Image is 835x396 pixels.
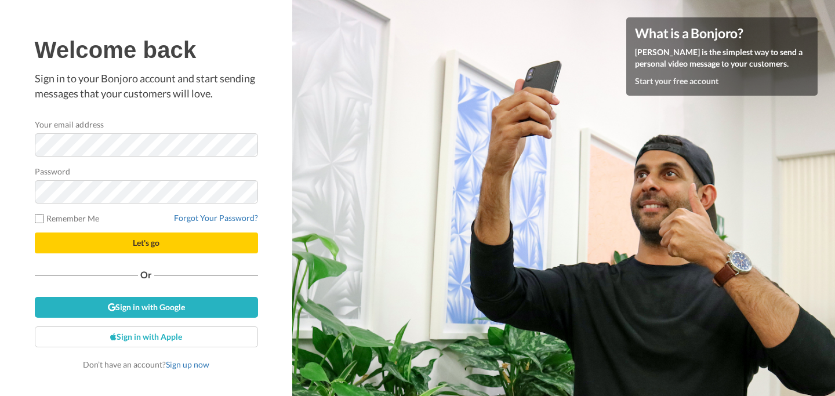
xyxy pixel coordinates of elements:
a: Sign up now [166,359,209,369]
span: Don’t have an account? [83,359,209,369]
a: Sign in with Apple [35,326,258,347]
span: Let's go [133,238,159,248]
a: Forgot Your Password? [174,213,258,223]
input: Remember Me [35,214,44,223]
h1: Welcome back [35,37,258,63]
button: Let's go [35,232,258,253]
label: Your email address [35,118,104,130]
p: Sign in to your Bonjoro account and start sending messages that your customers will love. [35,71,258,101]
a: Start your free account [635,76,718,86]
a: Sign in with Google [35,297,258,318]
p: [PERSON_NAME] is the simplest way to send a personal video message to your customers. [635,46,809,70]
span: Or [138,271,154,279]
label: Remember Me [35,212,100,224]
h4: What is a Bonjoro? [635,26,809,41]
label: Password [35,165,71,177]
